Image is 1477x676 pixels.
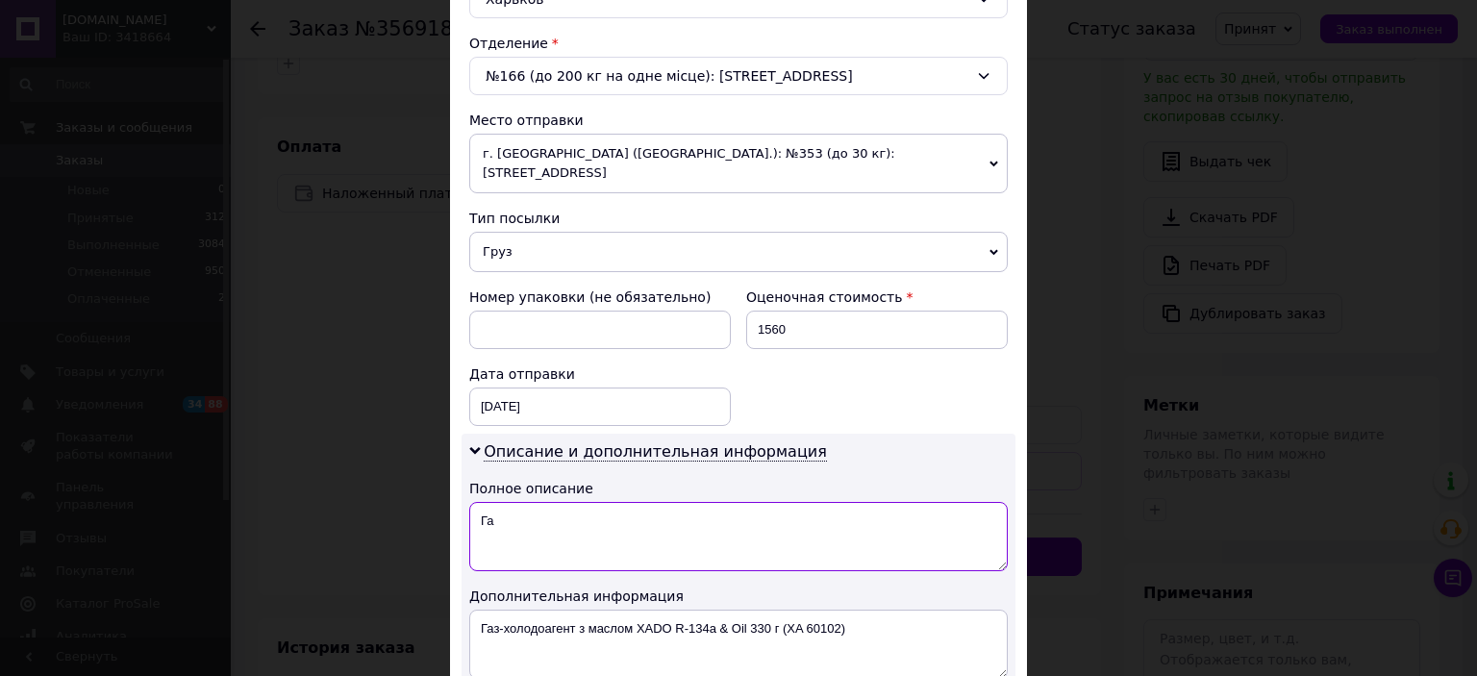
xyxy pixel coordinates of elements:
span: Описание и дополнительная информация [484,442,827,462]
span: Место отправки [469,113,584,128]
div: Отделение [469,34,1008,53]
span: г. [GEOGRAPHIC_DATA] ([GEOGRAPHIC_DATA].): №353 (до 30 кг): [STREET_ADDRESS] [469,134,1008,193]
div: №166 (до 200 кг на одне місце): [STREET_ADDRESS] [469,57,1008,95]
span: Груз [469,232,1008,272]
div: Оценочная стоимость [746,288,1008,307]
textarea: Газ-холо [469,502,1008,571]
div: Дата отправки [469,364,731,384]
div: Номер упаковки (не обязательно) [469,288,731,307]
div: Дополнительная информация [469,587,1008,606]
div: Полное описание [469,479,1008,498]
span: Тип посылки [469,211,560,226]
